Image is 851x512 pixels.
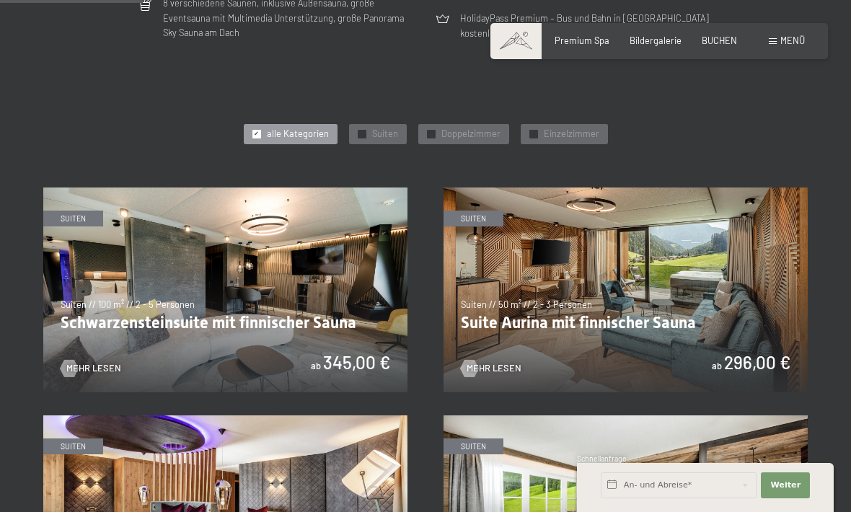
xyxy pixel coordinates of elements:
[428,130,433,138] span: ✓
[461,362,521,375] a: Mehr Lesen
[444,415,808,423] a: Chaletsuite mit Bio-Sauna
[460,11,714,40] p: HolidayPass Premium – Bus und Bahn in [GEOGRAPHIC_DATA] kostenlos nutzen
[630,35,682,46] a: Bildergalerie
[43,187,407,392] img: Schwarzensteinsuite mit finnischer Sauna
[43,187,407,195] a: Schwarzensteinsuite mit finnischer Sauna
[441,128,501,141] span: Doppelzimmer
[577,454,627,463] span: Schnellanfrage
[444,187,808,195] a: Suite Aurina mit finnischer Sauna
[444,187,808,392] img: Suite Aurina mit finnischer Sauna
[770,480,801,491] span: Weiter
[372,128,398,141] span: Suiten
[467,362,521,375] span: Mehr Lesen
[66,362,121,375] span: Mehr Lesen
[780,35,805,46] span: Menü
[702,35,737,46] a: BUCHEN
[61,362,121,375] a: Mehr Lesen
[43,415,407,423] a: Romantic Suite mit Bio-Sauna
[544,128,599,141] span: Einzelzimmer
[359,130,364,138] span: ✓
[254,130,259,138] span: ✓
[761,472,810,498] button: Weiter
[531,130,536,138] span: ✓
[267,128,329,141] span: alle Kategorien
[555,35,609,46] a: Premium Spa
